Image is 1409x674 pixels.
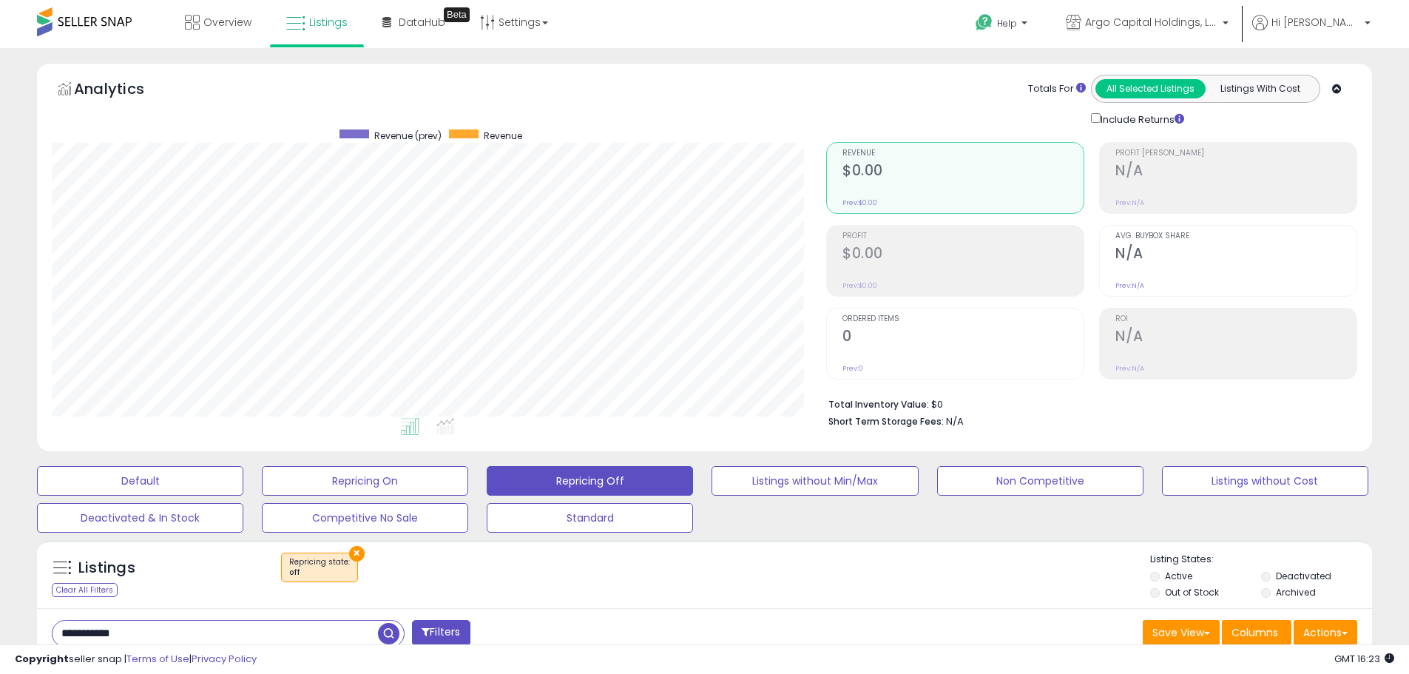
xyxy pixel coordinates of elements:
[828,415,944,428] b: Short Term Storage Fees:
[1162,466,1368,496] button: Listings without Cost
[374,129,442,142] span: Revenue (prev)
[1252,15,1371,48] a: Hi [PERSON_NAME]
[712,466,918,496] button: Listings without Min/Max
[937,466,1143,496] button: Non Competitive
[487,466,693,496] button: Repricing Off
[1115,149,1356,158] span: Profit [PERSON_NAME]
[1222,620,1291,645] button: Columns
[487,503,693,533] button: Standard
[1276,586,1316,599] label: Archived
[1085,15,1218,30] span: Argo Capital Holdings, LLLC
[1115,328,1356,348] h2: N/A
[1028,82,1086,96] div: Totals For
[828,394,1346,412] li: $0
[126,652,189,666] a: Terms of Use
[828,398,929,411] b: Total Inventory Value:
[1115,364,1144,373] small: Prev: N/A
[1115,232,1356,240] span: Avg. Buybox Share
[37,503,243,533] button: Deactivated & In Stock
[1231,625,1278,640] span: Columns
[1334,652,1394,666] span: 2025-10-7 16:23 GMT
[1095,79,1206,98] button: All Selected Listings
[964,2,1042,48] a: Help
[842,364,863,373] small: Prev: 0
[975,13,993,32] i: Get Help
[997,17,1017,30] span: Help
[842,149,1084,158] span: Revenue
[262,466,468,496] button: Repricing On
[842,281,877,290] small: Prev: $0.00
[52,583,118,597] div: Clear All Filters
[1143,620,1220,645] button: Save View
[1294,620,1357,645] button: Actions
[262,503,468,533] button: Competitive No Sale
[1115,162,1356,182] h2: N/A
[1150,553,1372,567] p: Listing States:
[37,466,243,496] button: Default
[78,558,135,579] h5: Listings
[1276,570,1331,582] label: Deactivated
[946,414,964,428] span: N/A
[1115,281,1144,290] small: Prev: N/A
[1205,79,1315,98] button: Listings With Cost
[192,652,257,666] a: Privacy Policy
[842,198,877,207] small: Prev: $0.00
[412,620,470,646] button: Filters
[289,567,350,578] div: off
[1115,245,1356,265] h2: N/A
[1271,15,1360,30] span: Hi [PERSON_NAME]
[842,315,1084,323] span: Ordered Items
[1080,110,1202,127] div: Include Returns
[842,328,1084,348] h2: 0
[444,7,470,22] div: Tooltip anchor
[842,232,1084,240] span: Profit
[289,556,350,579] span: Repricing state :
[74,78,173,103] h5: Analytics
[484,129,522,142] span: Revenue
[203,15,251,30] span: Overview
[842,162,1084,182] h2: $0.00
[1115,198,1144,207] small: Prev: N/A
[399,15,445,30] span: DataHub
[309,15,348,30] span: Listings
[1165,570,1192,582] label: Active
[1165,586,1219,599] label: Out of Stock
[1115,315,1356,323] span: ROI
[349,546,365,562] button: ×
[842,245,1084,265] h2: $0.00
[15,653,257,667] div: seller snap | |
[15,652,69,666] strong: Copyright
